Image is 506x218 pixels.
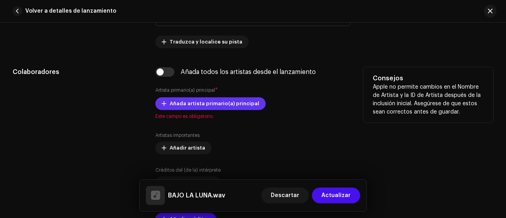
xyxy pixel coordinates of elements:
button: Traduzca y localice su pista [155,36,249,48]
font: Artista primario(a) principal [155,88,215,93]
font: Este campo es obligatorio. [155,114,214,119]
button: Añadir artista [155,142,211,154]
div: Añada todos los artistas desde el lanzamiento [181,69,316,75]
font: Consejos [373,75,403,82]
font: Añadir artista [170,145,205,150]
font: Artistas importantes [155,133,200,138]
font: Créditos del (de la) intérprete [155,168,221,173]
font: Añada artista primario(a) principal [170,101,259,106]
font: Apple no permite cambios en el Nombre de Artista y la ID de Artista después de la inclusión inici... [373,84,481,115]
span: Traduzca y localice su pista [170,34,242,50]
button: Añada artista primario(a) principal [155,97,266,110]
